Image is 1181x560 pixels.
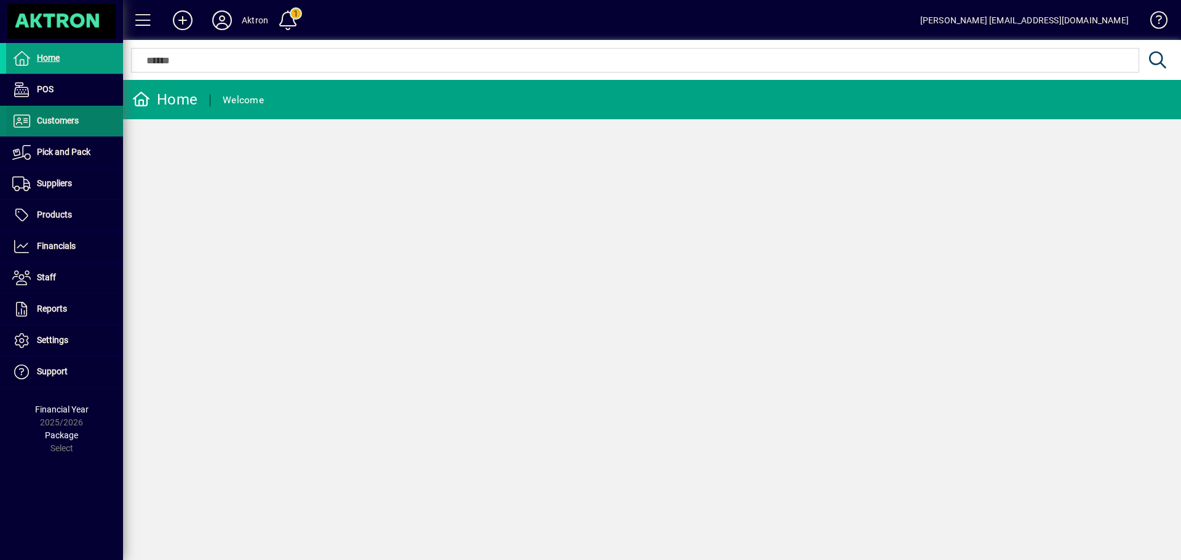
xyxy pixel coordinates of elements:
a: POS [6,74,123,105]
a: Customers [6,106,123,136]
button: Profile [202,9,242,31]
a: Products [6,200,123,231]
span: Financial Year [35,404,89,414]
a: Staff [6,262,123,293]
span: Products [37,210,72,219]
span: Home [37,53,60,63]
span: Suppliers [37,178,72,188]
div: Home [132,90,197,109]
span: Reports [37,304,67,314]
span: Customers [37,116,79,125]
a: Support [6,357,123,387]
span: Staff [37,272,56,282]
a: Settings [6,325,123,356]
a: Financials [6,231,123,262]
div: Welcome [223,90,264,110]
a: Knowledge Base [1141,2,1166,42]
div: [PERSON_NAME] [EMAIL_ADDRESS][DOMAIN_NAME] [920,10,1129,30]
span: POS [37,84,54,94]
span: Support [37,366,68,376]
a: Suppliers [6,168,123,199]
span: Pick and Pack [37,147,90,157]
span: Financials [37,241,76,251]
button: Add [163,9,202,31]
span: Package [45,430,78,440]
a: Pick and Pack [6,137,123,168]
span: Settings [37,335,68,345]
div: Aktron [242,10,268,30]
a: Reports [6,294,123,325]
